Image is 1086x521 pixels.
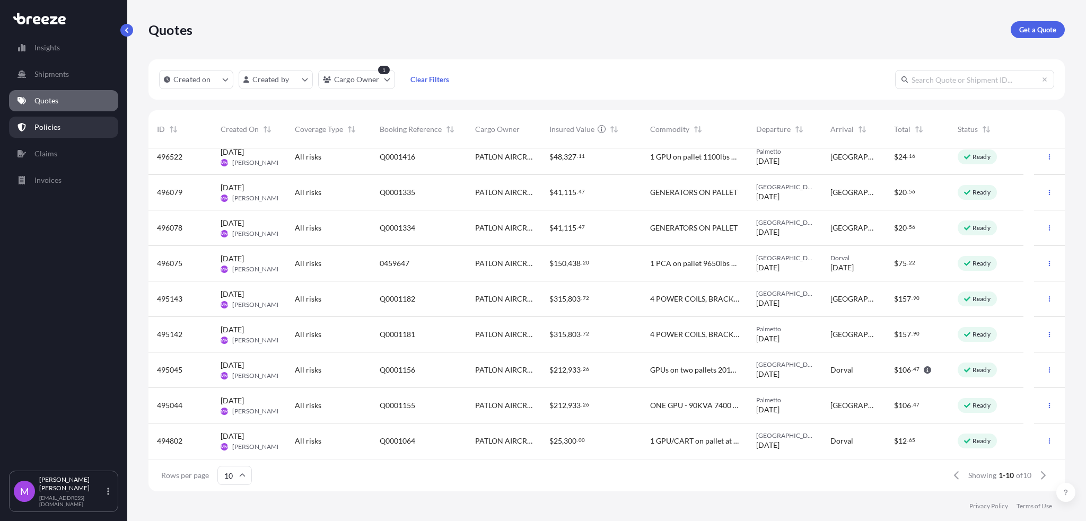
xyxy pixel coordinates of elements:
[650,294,739,304] span: 4 POWER COILS, BRACKETS & REMOTE-CONTROL BOX (ON 4 PALLETS) 1650 EACH at 75.5 X 48 X 42
[9,170,118,191] a: Invoices
[691,123,704,136] button: Sort
[566,402,568,409] span: ,
[1011,21,1065,38] a: Get a Quote
[221,431,244,441] span: [DATE]
[221,370,228,381] span: MM
[295,400,321,411] span: All risks
[252,74,290,85] p: Created by
[562,224,564,232] span: ,
[894,224,898,232] span: $
[756,183,813,191] span: [GEOGRAPHIC_DATA]
[549,260,554,267] span: $
[898,366,911,374] span: 106
[913,123,925,136] button: Sort
[583,332,589,335] span: 72
[232,407,283,416] span: [PERSON_NAME]
[830,152,877,162] span: [GEOGRAPHIC_DATA]
[756,124,791,135] span: Departure
[969,502,1008,510] p: Privacy Policy
[562,153,564,161] span: ,
[554,366,566,374] span: 212
[34,69,69,80] p: Shipments
[756,360,813,369] span: [GEOGRAPHIC_DATA]
[475,436,532,446] span: PATLON AIRCRAFT & INDUSTRIES LIMITED
[566,260,568,267] span: ,
[907,154,908,158] span: .
[232,443,283,451] span: [PERSON_NAME]
[475,223,532,233] span: PATLON AIRCRAFT & INDUSTRIES LIMITED
[295,187,321,198] span: All risks
[157,223,182,233] span: 496078
[577,154,578,158] span: .
[221,182,244,193] span: [DATE]
[34,42,60,53] p: Insights
[554,153,562,161] span: 48
[912,367,913,371] span: .
[583,296,589,300] span: 72
[579,438,585,442] span: 00
[221,193,228,204] span: MM
[830,254,877,262] span: Dorval
[581,296,582,300] span: .
[39,494,105,507] p: [EMAIL_ADDRESS][DOMAIN_NAME]
[577,190,578,193] span: .
[894,124,910,135] span: Total
[378,66,390,74] div: 1
[564,153,576,161] span: 327
[161,470,209,481] span: Rows per page
[157,187,182,198] span: 496079
[549,331,554,338] span: $
[295,436,321,446] span: All risks
[566,295,568,303] span: ,
[475,365,532,375] span: PATLON AIRCRAFT & INDUSTRIES LIMITED
[566,331,568,338] span: ,
[756,369,780,379] span: [DATE]
[756,262,780,273] span: [DATE]
[157,124,165,135] span: ID
[579,225,585,229] span: 47
[830,223,877,233] span: [GEOGRAPHIC_DATA]
[295,223,321,233] span: All risks
[898,189,907,196] span: 20
[380,187,415,198] span: Q0001335
[894,437,898,445] span: $
[20,486,29,497] span: M
[221,360,244,370] span: [DATE]
[581,367,582,371] span: .
[909,225,915,229] span: 56
[318,70,395,89] button: cargoOwner Filter options
[756,298,780,308] span: [DATE]
[410,74,449,85] p: Clear Filters
[650,329,739,340] span: 4 POWER COILS, BRACKETS & REMOTE-CONTROL BOX (ON 4 PALLETS) 1650 EACH at 75.5 X 48 X 42
[756,218,813,227] span: [GEOGRAPHIC_DATA]
[999,470,1014,481] span: 1-10
[380,294,415,304] span: Q0001182
[583,367,589,371] span: 26
[912,296,913,300] span: .
[549,153,554,161] span: $
[909,154,915,158] span: 16
[295,365,321,375] span: All risks
[973,295,991,303] p: Ready
[39,475,105,492] p: [PERSON_NAME] [PERSON_NAME]
[973,188,991,197] p: Ready
[295,329,321,340] span: All risks
[148,21,192,38] p: Quotes
[554,189,562,196] span: 41
[907,225,908,229] span: .
[568,295,581,303] span: 803
[34,148,57,159] p: Claims
[894,331,898,338] span: $
[756,440,780,451] span: [DATE]
[157,400,182,411] span: 495044
[564,189,576,196] span: 115
[400,71,460,88] button: Clear Filters
[830,262,854,273] span: [DATE]
[549,366,554,374] span: $
[898,295,911,303] span: 157
[973,330,991,339] p: Ready
[34,95,58,106] p: Quotes
[650,124,689,135] span: Commodity
[380,436,415,446] span: Q0001064
[380,258,409,269] span: 0459647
